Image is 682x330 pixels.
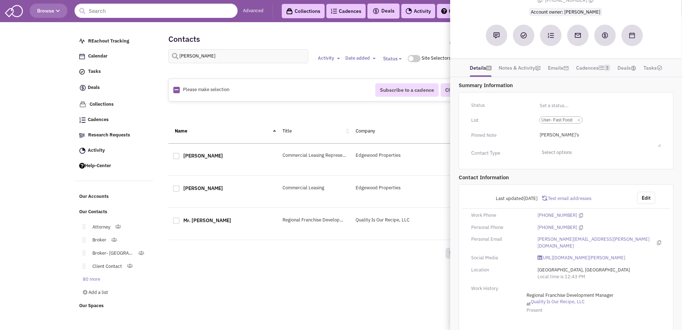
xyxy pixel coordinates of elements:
span: REachout Tracking [88,38,129,44]
a: [PHONE_NUMBER] [538,224,577,231]
input: Set a status... [538,100,661,111]
input: Search contacts [168,49,309,63]
a: Deals [76,80,153,96]
button: Browse [30,4,67,18]
a: [URL][DOMAIN_NAME][PERSON_NAME] [538,255,625,261]
img: Activity.png [79,147,86,154]
p: Contact Information [459,174,673,181]
a: Notes & Activity [499,62,541,73]
img: Create a deal [601,32,609,39]
a: Our Contacts [76,205,153,219]
img: Cadences_logo.png [331,9,337,14]
div: Site Selectors only [422,55,463,62]
span: Present [526,307,543,313]
img: Move.png [79,237,85,242]
a: [PERSON_NAME] [183,152,223,159]
a: Our Accounts [76,190,153,204]
a: Collections [282,4,325,18]
button: Subscribe to a cadence [375,83,439,97]
a: 80 more [76,274,105,285]
span: Please make selection [183,86,229,92]
input: Search [75,4,238,18]
div: Commercial Leasing [278,185,351,191]
img: icon-dealamount.png [631,65,636,71]
img: Add a note [493,32,500,39]
a: [PERSON_NAME] [183,185,223,191]
div: Edgewood Properties [351,185,461,191]
img: icon-tasks.png [79,69,85,75]
img: icon-note.png [535,65,541,71]
a: Research Requests [76,129,153,142]
a: Help-Center [76,159,153,173]
div: Social Media [467,255,533,261]
span: Our Accounts [79,194,109,200]
a: Client Contact [85,261,126,272]
div: Location [467,267,533,274]
div: List [467,115,533,126]
a: Tasks [643,62,662,73]
a: Cadences [326,4,366,18]
a: REachout Tracking [76,35,153,48]
a: Activity [401,4,435,18]
a: Emails [548,62,569,73]
span: Activity [88,147,105,153]
a: Add a list [76,287,152,298]
span: Account owner: [PERSON_NAME] [529,8,602,16]
span: 3 [604,65,610,71]
span: [DATE] [524,195,538,201]
a: Quality Is Our Recipe, LLC [531,299,645,305]
span: Select options [538,147,661,158]
a: × [577,117,580,124]
a: Title [283,128,292,134]
div: Personal Email [467,236,533,243]
div: Commercial Leasing Representative [278,152,351,159]
div: Work Phone [467,212,533,219]
a: Cadences [76,113,153,127]
img: Schedule a Meeting [629,32,635,38]
img: icon-collection-lavender-black.svg [286,8,293,15]
input: ×User- Fast Food [584,116,600,124]
a: Advanced [243,7,264,14]
a: Broker [85,235,111,245]
img: Send an email [574,32,581,39]
a: Our Spaces [76,299,153,313]
div: Edgewood Properties [351,152,461,159]
img: Calendar.png [79,54,85,59]
span: Research Requests [88,132,130,138]
img: help.png [441,8,447,14]
a: Help-Center [437,4,481,18]
a: Broker- [GEOGRAPHIC_DATA] [85,248,138,259]
div: Contact Type [467,149,533,156]
a: Deals [617,62,636,73]
span: Collections [90,101,114,107]
a: Tasks [76,65,153,79]
button: Activity [316,55,342,62]
img: help.png [79,163,85,169]
span: Regional Franchise Development Manager [526,292,641,299]
div: Pinned Note [467,130,533,141]
img: Move.png [79,250,85,255]
div: Status [467,100,533,111]
img: Move.png [79,224,85,229]
div: Last updated [467,192,542,205]
a: Details [470,62,492,73]
span: Our Spaces [79,303,104,309]
img: Add a Task [520,32,527,39]
img: icon-deals.svg [79,84,86,92]
img: icon-email-active-16.png [563,65,569,71]
span: Deals [372,7,395,14]
a: Attorney [85,222,114,232]
button: Deals [370,6,397,16]
a: [PERSON_NAME][EMAIL_ADDRESS][PERSON_NAME][DOMAIN_NAME] [538,236,653,249]
div: Quality Is Our Recipe, LLC [351,217,461,224]
span: Our Contacts [79,209,107,215]
span: Browse [37,7,60,14]
button: Status [379,52,406,65]
button: Edit [637,192,655,204]
img: Move.png [79,264,85,269]
img: Rectangle.png [173,87,180,93]
span: Status [383,55,398,62]
a: Cadences [576,62,610,73]
div: [GEOGRAPHIC_DATA], [GEOGRAPHIC_DATA] [533,267,666,280]
a: Company [356,128,375,134]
